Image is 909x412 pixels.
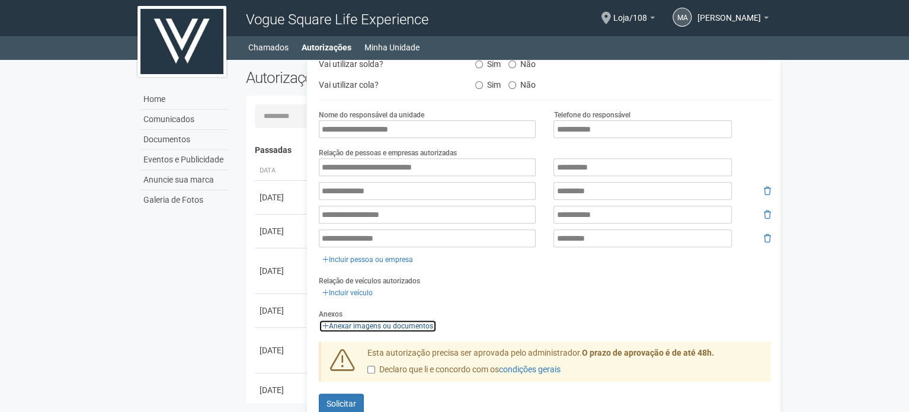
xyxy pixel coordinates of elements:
[319,253,417,266] a: Incluir pessoa ou empresa
[475,55,501,69] label: Sim
[613,15,655,24] a: Loja/108
[140,190,228,210] a: Galeria de Fotos
[260,344,303,356] div: [DATE]
[319,148,457,158] label: Relação de pessoas e empresas autorizadas
[260,384,303,396] div: [DATE]
[553,110,630,120] label: Telefone do responsável
[260,191,303,203] div: [DATE]
[367,364,561,376] label: Declaro que li e concordo com os
[319,276,420,286] label: Relação de veículos autorizados
[140,90,228,110] a: Home
[137,6,226,77] img: logo.jpg
[697,2,761,23] span: Mari Angela Fernandes
[302,39,351,56] a: Autorizações
[359,347,771,382] div: Esta autorização precisa ser aprovada pelo administrador.
[764,210,771,219] i: Remover
[508,76,536,90] label: Não
[319,110,424,120] label: Nome do responsável da unidade
[140,150,228,170] a: Eventos e Publicidade
[319,286,376,299] a: Incluir veículo
[319,320,437,333] a: Anexar imagens ou documentos
[260,305,303,317] div: [DATE]
[140,130,228,150] a: Documentos
[140,110,228,130] a: Comunicados
[764,234,771,242] i: Remover
[367,366,375,373] input: Declaro que li e concordo com oscondições gerais
[248,39,289,56] a: Chamados
[260,265,303,277] div: [DATE]
[475,76,501,90] label: Sim
[475,81,483,89] input: Sim
[255,146,763,155] h4: Passadas
[475,60,483,68] input: Sim
[499,365,561,374] a: condições gerais
[508,60,516,68] input: Não
[673,8,692,27] a: MA
[508,81,516,89] input: Não
[319,309,343,320] label: Anexos
[310,55,466,73] div: Vai utilizar solda?
[764,187,771,195] i: Remover
[246,11,428,28] span: Vogue Square Life Experience
[327,399,356,408] span: Solicitar
[697,15,769,24] a: [PERSON_NAME]
[246,69,500,87] h2: Autorizações
[140,170,228,190] a: Anuncie sua marca
[260,225,303,237] div: [DATE]
[255,161,308,181] th: Data
[613,2,647,23] span: Loja/108
[364,39,420,56] a: Minha Unidade
[508,55,536,69] label: Não
[582,348,714,357] strong: O prazo de aprovação é de até 48h.
[310,76,466,94] div: Vai utilizar cola?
